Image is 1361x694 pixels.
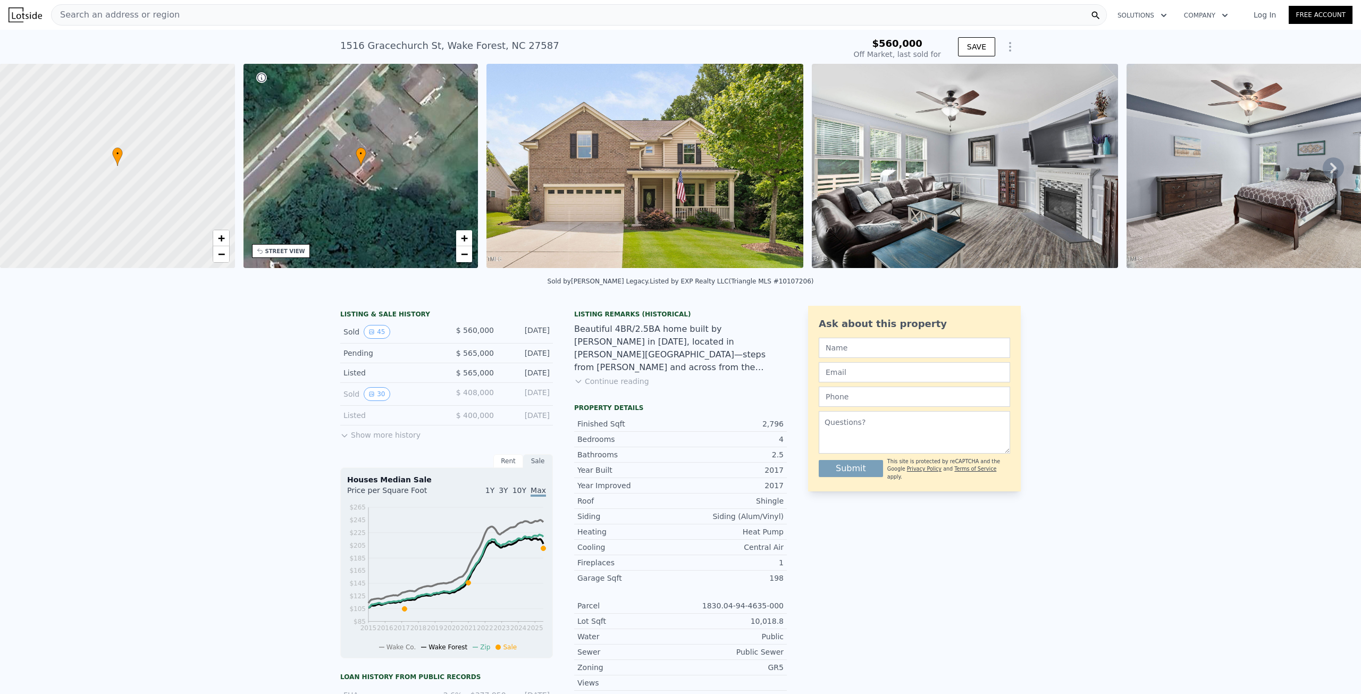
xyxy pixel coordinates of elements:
div: 1 [680,557,784,568]
span: $ 400,000 [456,411,494,420]
div: Year Improved [577,480,680,491]
span: + [217,231,224,245]
img: Lotside [9,7,42,22]
div: Public Sewer [680,647,784,657]
div: Finished Sqft [577,419,680,429]
tspan: $185 [349,555,366,562]
span: $ 565,000 [456,369,494,377]
div: Rent [493,454,523,468]
div: 10,018.8 [680,616,784,626]
div: [DATE] [502,325,550,339]
div: 2.5 [680,449,784,460]
tspan: $205 [349,542,366,549]
div: Off Market, last sold for [854,49,941,60]
span: $ 408,000 [456,388,494,397]
span: • [356,149,366,158]
span: + [461,231,468,245]
div: Sale [523,454,553,468]
div: This site is protected by reCAPTCHA and the Google and apply. [887,458,1010,481]
span: $560,000 [872,38,922,49]
span: • [112,149,123,158]
button: Company [1175,6,1237,25]
tspan: $265 [349,504,366,511]
div: • [112,147,123,166]
div: 1830.04-94-4635-000 [680,600,784,611]
tspan: 2021 [460,624,477,632]
tspan: $165 [349,567,366,574]
div: [DATE] [502,367,550,378]
div: Pending [343,348,438,358]
div: Garage Sqft [577,573,680,583]
div: Listed by EXP Realty LLC (Triangle MLS #10107206) [650,278,813,285]
div: 1516 Gracechurch St , Wake Forest , NC 27587 [340,38,559,53]
button: Solutions [1109,6,1175,25]
div: Property details [574,404,787,412]
div: [DATE] [502,348,550,358]
button: View historical data [364,387,390,401]
a: Zoom out [213,246,229,262]
span: Search an address or region [52,9,180,21]
div: Siding [577,511,680,522]
div: GR5 [680,662,784,673]
span: Sale [503,643,517,651]
div: Listed [343,410,438,421]
input: Name [819,338,1010,358]
div: Bathrooms [577,449,680,460]
div: Heat Pump [680,526,784,537]
div: • [356,147,366,166]
span: 3Y [499,486,508,495]
div: Beautiful 4BR/2.5BA home built by [PERSON_NAME] in [DATE], located in [PERSON_NAME][GEOGRAPHIC_DA... [574,323,787,374]
div: Sewer [577,647,680,657]
div: Cooling [577,542,680,553]
button: Show Options [999,36,1021,57]
div: Listed [343,367,438,378]
div: Parcel [577,600,680,611]
span: − [461,247,468,261]
tspan: 2018 [410,624,427,632]
img: Sale: 166942067 Parcel: 82045515 [486,64,803,268]
span: − [217,247,224,261]
div: Public [680,631,784,642]
div: 2017 [680,465,784,475]
a: Zoom out [456,246,472,262]
tspan: 2025 [527,624,543,632]
div: Listing Remarks (Historical) [574,310,787,319]
a: Zoom in [456,230,472,246]
a: Free Account [1289,6,1352,24]
div: Zoning [577,662,680,673]
div: Houses Median Sale [347,474,546,485]
div: Ask about this property [819,316,1010,331]
div: Roof [577,496,680,506]
tspan: $225 [349,529,366,537]
div: 2017 [680,480,784,491]
a: Zoom in [213,230,229,246]
div: Views [577,678,680,688]
div: Sold by [PERSON_NAME] Legacy . [548,278,650,285]
tspan: 2016 [377,624,393,632]
span: Zip [480,643,490,651]
div: Lot Sqft [577,616,680,626]
span: Max [531,486,546,497]
a: Terms of Service [954,466,996,472]
img: Sale: 166942067 Parcel: 82045515 [812,64,1118,268]
span: Wake Forest [429,643,467,651]
div: 198 [680,573,784,583]
div: Shingle [680,496,784,506]
tspan: 2019 [427,624,443,632]
div: Year Built [577,465,680,475]
div: 2,796 [680,419,784,429]
div: Price per Square Foot [347,485,447,502]
tspan: $145 [349,580,366,587]
button: Continue reading [574,376,649,387]
span: Wake Co. [387,643,416,651]
div: Siding (Alum/Vinyl) [680,511,784,522]
tspan: 2020 [443,624,460,632]
a: Privacy Policy [907,466,942,472]
div: Loan history from public records [340,673,553,681]
tspan: 2015 [360,624,377,632]
span: $ 565,000 [456,349,494,357]
button: View historical data [364,325,390,339]
tspan: 2017 [393,624,410,632]
div: Bedrooms [577,434,680,445]
tspan: 2023 [493,624,510,632]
